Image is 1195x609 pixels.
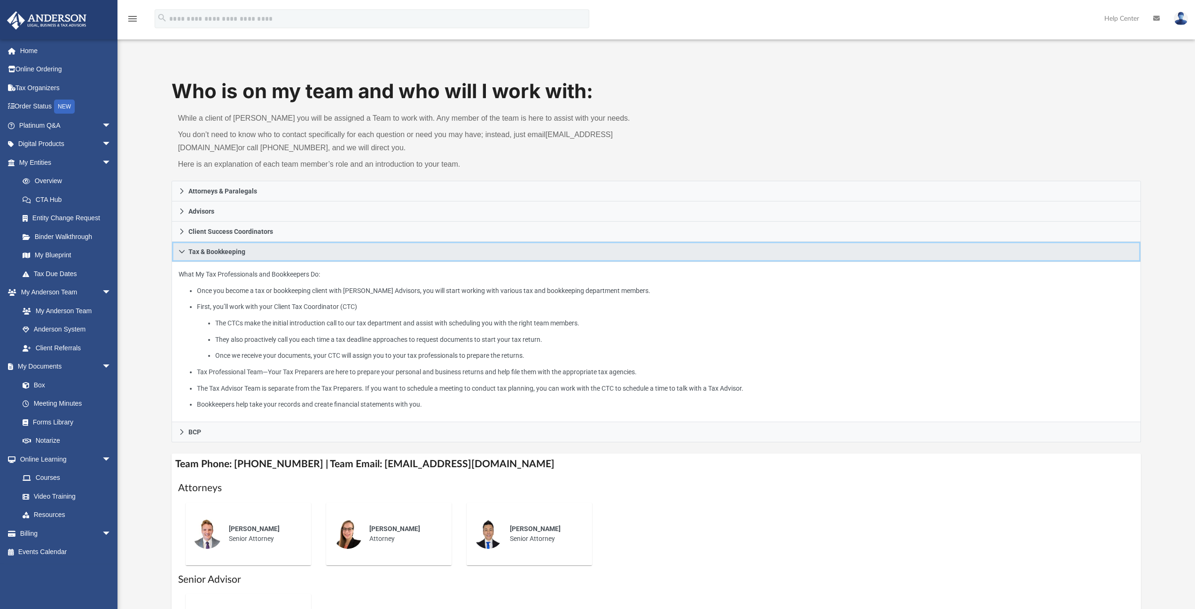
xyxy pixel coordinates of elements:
a: My Anderson Team [13,301,116,320]
a: Notarize [13,432,121,450]
span: Tax & Bookkeeping [188,248,245,255]
span: [PERSON_NAME] [510,525,561,532]
i: search [157,13,167,23]
span: arrow_drop_down [102,135,121,154]
a: Billingarrow_drop_down [7,524,125,543]
a: Attorneys & Paralegals [172,181,1141,201]
a: Client Referrals [13,339,121,357]
a: Digital Productsarrow_drop_down [7,135,125,154]
a: My Blueprint [13,246,121,265]
span: arrow_drop_down [102,450,121,469]
div: Senior Attorney [503,517,586,550]
a: Entity Change Request [13,209,125,228]
span: Client Success Coordinators [188,228,273,235]
a: My Anderson Teamarrow_drop_down [7,283,121,302]
span: [PERSON_NAME] [229,525,280,532]
a: BCP [172,422,1141,442]
a: Box [13,376,116,394]
li: First, you’ll work with your Client Tax Coordinator (CTC) [197,301,1134,362]
h1: Attorneys [178,481,1135,495]
a: Platinum Q&Aarrow_drop_down [7,116,125,135]
span: BCP [188,429,201,435]
a: Forms Library [13,413,116,432]
a: Resources [13,506,121,524]
a: Tax Due Dates [13,264,125,283]
a: menu [127,18,138,24]
h4: Team Phone: [PHONE_NUMBER] | Team Email: [EMAIL_ADDRESS][DOMAIN_NAME] [172,454,1141,475]
li: They also proactively call you each time a tax deadline approaches to request documents to start ... [215,334,1134,346]
a: My Entitiesarrow_drop_down [7,153,125,172]
a: Home [7,41,125,60]
a: Courses [13,469,121,487]
img: User Pic [1174,12,1188,25]
span: arrow_drop_down [102,524,121,543]
h1: Who is on my team and who will I work with: [172,77,1141,105]
a: Binder Walkthrough [13,227,125,246]
a: CTA Hub [13,190,125,209]
p: You don’t need to know who to contact specifically for each question or need you may have; instea... [178,128,650,154]
span: arrow_drop_down [102,283,121,302]
img: Anderson Advisors Platinum Portal [4,11,89,30]
div: Attorney [363,517,445,550]
a: My Documentsarrow_drop_down [7,357,121,376]
a: Video Training [13,487,116,506]
a: Order StatusNEW [7,97,125,116]
div: NEW [54,100,75,114]
li: Bookkeepers help take your records and create financial statements with you. [197,399,1134,410]
img: thumbnail [473,519,503,549]
p: Here is an explanation of each team member’s role and an introduction to your team. [178,158,650,171]
li: Once we receive your documents, your CTC will assign you to your tax professionals to prepare the... [215,350,1134,362]
div: Senior Attorney [222,517,305,550]
a: Online Ordering [7,60,125,79]
img: thumbnail [333,519,363,549]
a: Tax & Bookkeeping [172,242,1141,262]
i: menu [127,13,138,24]
span: Advisors [188,208,214,215]
a: Overview [13,172,125,191]
a: Meeting Minutes [13,394,121,413]
a: Anderson System [13,320,121,339]
a: Online Learningarrow_drop_down [7,450,121,469]
li: The CTCs make the initial introduction call to our tax department and assist with scheduling you ... [215,317,1134,329]
img: thumbnail [192,519,222,549]
a: [EMAIL_ADDRESS][DOMAIN_NAME] [178,131,613,152]
span: arrow_drop_down [102,116,121,135]
a: Client Success Coordinators [172,222,1141,242]
span: Attorneys & Paralegals [188,188,257,194]
li: Once you become a tax or bookkeeping client with [PERSON_NAME] Advisors, you will start working w... [197,285,1134,297]
span: arrow_drop_down [102,153,121,172]
span: arrow_drop_down [102,357,121,377]
a: Events Calendar [7,543,125,562]
li: The Tax Advisor Team is separate from the Tax Preparers. If you want to schedule a meeting to con... [197,383,1134,394]
li: Tax Professional Team—Your Tax Preparers are here to prepare your personal and business returns a... [197,366,1134,378]
a: Tax Organizers [7,78,125,97]
p: While a client of [PERSON_NAME] you will be assigned a Team to work with. Any member of the team ... [178,112,650,125]
div: Tax & Bookkeeping [172,262,1141,423]
h1: Senior Advisor [178,573,1135,586]
p: What My Tax Professionals and Bookkeepers Do: [179,269,1134,410]
a: Advisors [172,201,1141,222]
span: [PERSON_NAME] [369,525,420,532]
